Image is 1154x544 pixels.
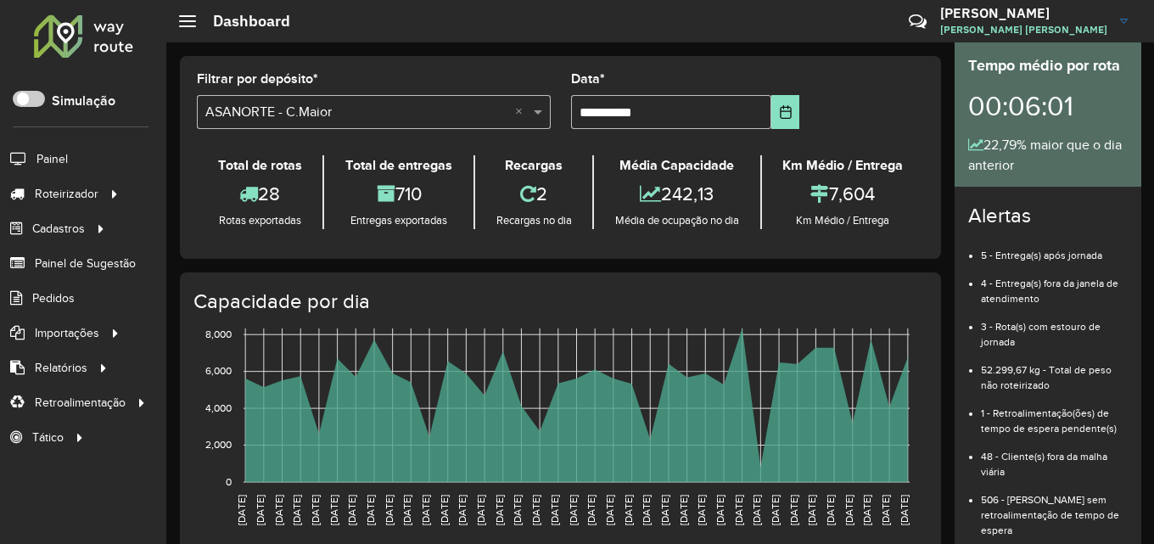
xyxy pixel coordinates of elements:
[880,495,891,525] text: [DATE]
[598,212,755,229] div: Média de ocupação no dia
[981,263,1128,306] li: 4 - Entrega(s) fora da janela de atendimento
[568,495,579,525] text: [DATE]
[35,394,126,412] span: Retroalimentação
[981,235,1128,263] li: 5 - Entrega(s) após jornada
[751,495,762,525] text: [DATE]
[968,77,1128,135] div: 00:06:01
[512,495,523,525] text: [DATE]
[457,495,468,525] text: [DATE]
[201,176,318,212] div: 28
[766,155,920,176] div: Km Médio / Entrega
[310,495,321,525] text: [DATE]
[598,155,755,176] div: Média Capacidade
[981,306,1128,350] li: 3 - Rota(s) com estouro de jornada
[328,155,468,176] div: Total de entregas
[384,495,395,525] text: [DATE]
[197,69,318,89] label: Filtrar por depósito
[766,212,920,229] div: Km Médio / Entrega
[346,495,357,525] text: [DATE]
[32,289,75,307] span: Pedidos
[515,102,529,122] span: Clear all
[196,12,290,31] h2: Dashboard
[981,393,1128,436] li: 1 - Retroalimentação(ões) de tempo de espera pendente(s)
[766,176,920,212] div: 7,604
[479,176,588,212] div: 2
[899,495,910,525] text: [DATE]
[32,220,85,238] span: Cadastros
[328,212,468,229] div: Entregas exportadas
[641,495,652,525] text: [DATE]
[273,495,284,525] text: [DATE]
[733,495,744,525] text: [DATE]
[770,495,781,525] text: [DATE]
[861,495,872,525] text: [DATE]
[401,495,412,525] text: [DATE]
[981,480,1128,538] li: 506 - [PERSON_NAME] sem retroalimentação de tempo de espera
[530,495,541,525] text: [DATE]
[968,135,1128,176] div: 22,79% maior que o dia anterior
[598,176,755,212] div: 242,13
[205,328,232,339] text: 8,000
[205,440,232,451] text: 2,000
[479,212,588,229] div: Recargas no dia
[193,289,924,314] h4: Capacidade por dia
[420,495,431,525] text: [DATE]
[494,495,505,525] text: [DATE]
[201,212,318,229] div: Rotas exportadas
[35,255,136,272] span: Painel de Sugestão
[899,3,936,40] a: Contato Rápido
[659,495,670,525] text: [DATE]
[623,495,634,525] text: [DATE]
[35,185,98,203] span: Roteirizador
[32,429,64,446] span: Tático
[205,366,232,377] text: 6,000
[940,5,1107,21] h3: [PERSON_NAME]
[771,95,799,129] button: Choose Date
[35,324,99,342] span: Importações
[479,155,588,176] div: Recargas
[843,495,854,525] text: [DATE]
[696,495,707,525] text: [DATE]
[940,22,1107,37] span: [PERSON_NAME] [PERSON_NAME]
[201,155,318,176] div: Total de rotas
[788,495,799,525] text: [DATE]
[549,495,560,525] text: [DATE]
[439,495,450,525] text: [DATE]
[236,495,247,525] text: [DATE]
[968,204,1128,228] h4: Alertas
[604,495,615,525] text: [DATE]
[571,69,605,89] label: Data
[714,495,725,525] text: [DATE]
[226,476,232,487] text: 0
[825,495,836,525] text: [DATE]
[52,91,115,111] label: Simulação
[328,495,339,525] text: [DATE]
[328,176,468,212] div: 710
[678,495,689,525] text: [DATE]
[475,495,486,525] text: [DATE]
[291,495,302,525] text: [DATE]
[255,495,266,525] text: [DATE]
[981,350,1128,393] li: 52.299,67 kg - Total de peso não roteirizado
[968,54,1128,77] div: Tempo médio por rota
[806,495,817,525] text: [DATE]
[205,402,232,413] text: 4,000
[36,150,68,168] span: Painel
[35,359,87,377] span: Relatórios
[981,436,1128,480] li: 48 - Cliente(s) fora da malha viária
[365,495,376,525] text: [DATE]
[585,495,597,525] text: [DATE]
